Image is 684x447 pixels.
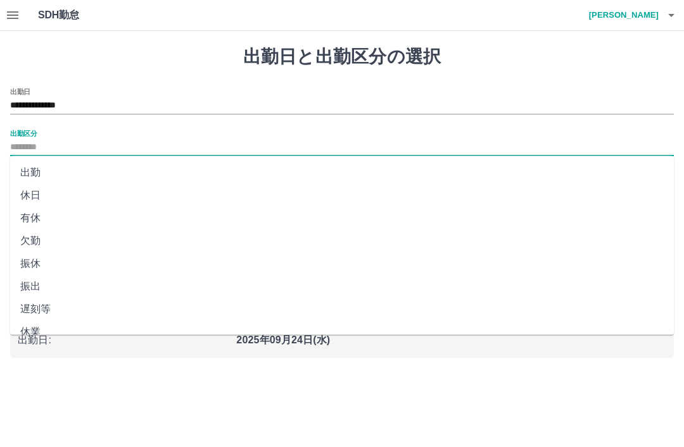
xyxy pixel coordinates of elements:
[10,252,674,275] li: 振休
[10,87,30,96] label: 出勤日
[236,334,330,345] b: 2025年09月24日(水)
[10,46,674,68] h1: 出勤日と出勤区分の選択
[10,184,674,207] li: 休日
[10,321,674,343] li: 休業
[10,161,674,184] li: 出勤
[18,333,229,348] p: 出勤日 :
[10,298,674,321] li: 遅刻等
[10,128,37,138] label: 出勤区分
[10,207,674,230] li: 有休
[10,230,674,252] li: 欠勤
[10,275,674,298] li: 振出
